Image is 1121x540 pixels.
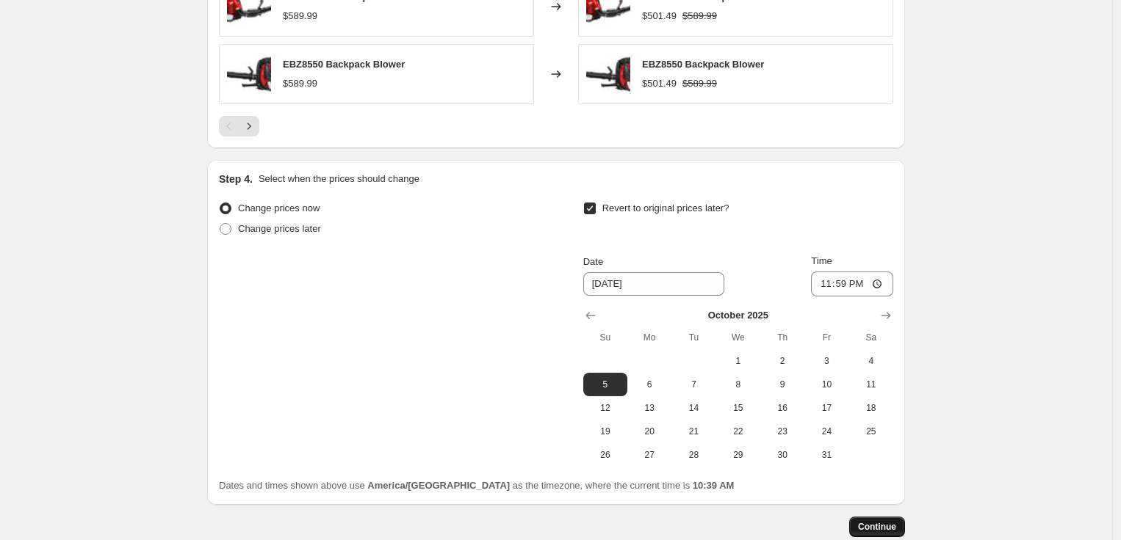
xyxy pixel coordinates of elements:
span: 31 [810,449,843,461]
button: Wednesday October 8 2025 [716,373,760,396]
button: Friday October 17 2025 [804,396,848,420]
button: Friday October 31 2025 [804,443,848,467]
button: Saturday October 25 2025 [849,420,893,443]
button: Thursday October 23 2025 [760,420,804,443]
b: America/[GEOGRAPHIC_DATA] [367,480,510,491]
th: Friday [804,326,848,349]
div: $589.99 [283,9,317,23]
strike: $589.99 [682,9,717,23]
span: Continue [858,521,896,533]
button: Monday October 20 2025 [627,420,671,443]
span: 18 [855,402,887,414]
span: 5 [589,379,621,390]
button: Thursday October 16 2025 [760,396,804,420]
span: 19 [589,426,621,437]
button: Saturday October 4 2025 [849,349,893,373]
input: 9/30/2025 [583,272,724,296]
span: 26 [589,449,621,461]
span: 28 [677,449,710,461]
button: Wednesday October 29 2025 [716,443,760,467]
span: Th [766,332,799,343]
button: Tuesday October 28 2025 [671,443,716,467]
button: Monday October 6 2025 [627,373,671,396]
button: Continue [849,517,905,537]
button: Wednesday October 1 2025 [716,349,760,373]
span: EBZ8550 Backpack Blower [283,59,405,70]
th: Saturday [849,326,893,349]
span: 16 [766,402,799,414]
span: 22 [722,426,754,437]
span: Su [589,332,621,343]
span: We [722,332,754,343]
strike: $589.99 [682,76,717,91]
span: 24 [810,426,843,437]
span: 10 [810,379,843,390]
nav: Pagination [219,116,259,136]
b: 10:39 AM [693,480,735,491]
span: 7 [677,379,710,390]
span: 12 [589,402,621,414]
button: Friday October 24 2025 [804,420,848,443]
button: Tuesday October 21 2025 [671,420,716,443]
button: Next [239,116,259,136]
span: 15 [722,402,754,414]
button: Tuesday October 7 2025 [671,373,716,396]
button: Thursday October 9 2025 [760,373,804,396]
span: 21 [677,426,710,437]
span: Dates and times shown above use as the timezone, where the current time is [219,480,734,491]
button: Thursday October 2 2025 [760,349,804,373]
span: 11 [855,379,887,390]
button: Tuesday October 14 2025 [671,396,716,420]
th: Sunday [583,326,627,349]
span: Tu [677,332,710,343]
span: 30 [766,449,799,461]
span: 3 [810,355,843,367]
div: $501.49 [642,76,677,91]
button: Sunday October 5 2025 [583,373,627,396]
img: redmax-leaf-blowers-ebz8550-backpack-blower-red-967851601-arco-lawn-equipment-187331_80x.jpg [227,52,271,96]
span: EBZ8550 Backpack Blower [642,59,764,70]
span: Time [811,255,832,266]
span: Change prices later [238,223,321,234]
button: Sunday October 26 2025 [583,443,627,467]
span: 6 [633,379,666,390]
p: Select when the prices should change [259,172,419,186]
button: Sunday October 19 2025 [583,420,627,443]
th: Wednesday [716,326,760,349]
button: Wednesday October 15 2025 [716,396,760,420]
span: Fr [810,332,843,343]
input: 12:00 [811,271,893,296]
span: 14 [677,402,710,414]
span: Date [583,256,603,267]
th: Monday [627,326,671,349]
span: 23 [766,426,799,437]
img: redmax-leaf-blowers-ebz8550-backpack-blower-red-967851601-arco-lawn-equipment-187331_80x.jpg [586,52,630,96]
th: Tuesday [671,326,716,349]
span: 29 [722,449,754,461]
span: 1 [722,355,754,367]
span: Revert to original prices later? [602,202,729,214]
button: Saturday October 18 2025 [849,396,893,420]
button: Monday October 27 2025 [627,443,671,467]
button: Sunday October 12 2025 [583,396,627,420]
span: 25 [855,426,887,437]
span: Change prices now [238,202,320,214]
span: 8 [722,379,754,390]
span: 4 [855,355,887,367]
span: Sa [855,332,887,343]
button: Show previous month, September 2025 [580,305,601,326]
button: Friday October 3 2025 [804,349,848,373]
div: $501.49 [642,9,677,23]
h2: Step 4. [219,172,253,186]
button: Show next month, November 2025 [876,305,896,326]
th: Thursday [760,326,804,349]
span: 20 [633,426,666,437]
span: 17 [810,402,843,414]
span: 9 [766,379,799,390]
span: 27 [633,449,666,461]
button: Wednesday October 22 2025 [716,420,760,443]
button: Friday October 10 2025 [804,373,848,396]
button: Monday October 13 2025 [627,396,671,420]
span: 2 [766,355,799,367]
button: Saturday October 11 2025 [849,373,893,396]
